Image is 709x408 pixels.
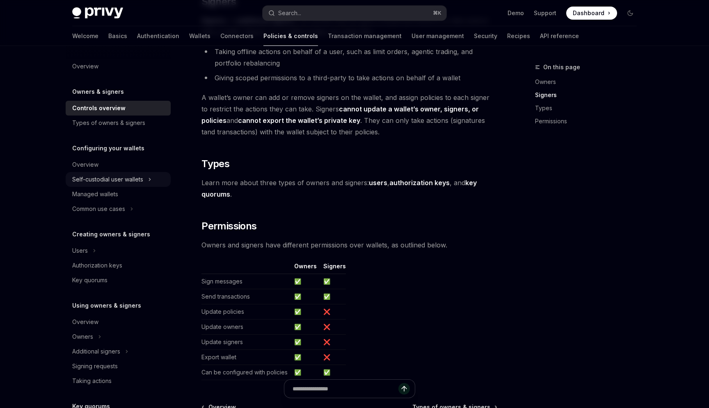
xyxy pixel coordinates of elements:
[72,61,98,71] div: Overview
[72,275,107,285] div: Key quorums
[201,177,497,200] span: Learn more about three types of owners and signers: , , and .
[72,332,93,342] div: Owners
[201,220,256,233] span: Permissions
[320,335,346,350] td: ❌
[72,189,118,199] div: Managed wallets
[433,10,441,16] span: ⌘ K
[137,26,179,46] a: Authentication
[66,157,171,172] a: Overview
[66,116,171,130] a: Types of owners & signers
[320,320,346,335] td: ❌
[320,304,346,320] td: ❌
[566,7,617,20] a: Dashboard
[72,87,124,97] h5: Owners & signers
[320,350,346,365] td: ❌
[201,304,291,320] td: Update policies
[291,274,320,289] td: ✅
[291,262,320,274] th: Owners
[189,26,210,46] a: Wallets
[624,7,637,20] button: Toggle dark mode
[320,289,346,304] td: ✅
[369,179,387,187] a: users
[72,361,118,371] div: Signing requests
[66,374,171,388] a: Taking actions
[72,301,141,311] h5: Using owners & signers
[507,26,530,46] a: Recipes
[573,9,604,17] span: Dashboard
[540,26,579,46] a: API reference
[72,26,98,46] a: Welcome
[201,105,479,125] strong: cannot update a wallet’s owner, signers, or policies
[291,335,320,350] td: ✅
[291,304,320,320] td: ✅
[201,350,291,365] td: Export wallet
[66,187,171,202] a: Managed wallets
[66,315,171,329] a: Overview
[543,62,580,72] span: On this page
[66,101,171,116] a: Controls overview
[220,26,254,46] a: Connectors
[508,9,524,17] a: Demo
[535,88,643,102] a: Signers
[66,359,171,374] a: Signing requests
[72,246,88,256] div: Users
[201,92,497,138] span: A wallet’s owner can add or remove signers on the wallet, and assign policies to each signer to r...
[72,175,143,184] div: Self-custodial user wallets
[389,179,450,187] a: authorization keys
[291,365,320,380] td: ✅
[412,26,464,46] a: User management
[72,261,122,270] div: Authorization keys
[291,350,320,365] td: ✅
[328,26,402,46] a: Transaction management
[278,8,301,18] div: Search...
[535,102,643,115] a: Types
[66,258,171,273] a: Authorization keys
[534,9,556,17] a: Support
[72,347,120,356] div: Additional signers
[320,274,346,289] td: ✅
[72,118,145,128] div: Types of owners & signers
[201,365,291,380] td: Can be configured with policies
[201,335,291,350] td: Update signers
[535,75,643,88] a: Owners
[201,289,291,304] td: Send transactions
[201,46,497,69] li: Taking offline actions on behalf of a user, such as limit orders, agentic trading, and portfolio ...
[72,204,125,214] div: Common use cases
[474,26,497,46] a: Security
[320,262,346,274] th: Signers
[398,383,410,394] button: Send message
[263,6,446,20] button: Search...⌘K
[201,274,291,289] td: Sign messages
[72,7,123,19] img: dark logo
[72,376,112,386] div: Taking actions
[66,273,171,288] a: Key quorums
[72,229,150,239] h5: Creating owners & signers
[201,72,497,84] li: Giving scoped permissions to a third-party to take actions on behalf of a wallet
[72,103,126,113] div: Controls overview
[291,320,320,335] td: ✅
[320,365,346,380] td: ✅
[291,289,320,304] td: ✅
[201,320,291,335] td: Update owners
[201,239,497,251] span: Owners and signers have different permissions over wallets, as outlined below.
[72,160,98,170] div: Overview
[238,116,360,125] strong: cannot export the wallet’s private key
[535,115,643,128] a: Permissions
[72,317,98,327] div: Overview
[263,26,318,46] a: Policies & controls
[66,59,171,74] a: Overview
[108,26,127,46] a: Basics
[72,143,144,153] h5: Configuring your wallets
[201,157,229,170] span: Types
